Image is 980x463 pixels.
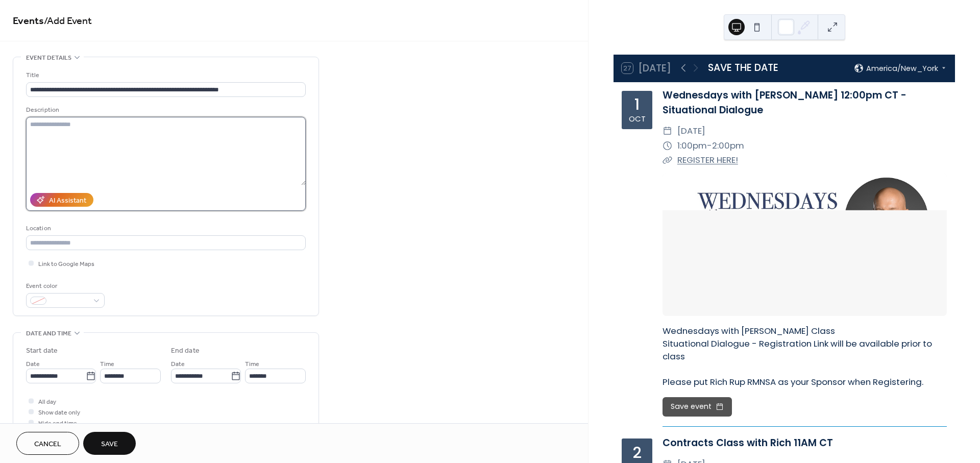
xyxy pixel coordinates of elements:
[38,407,80,418] span: Show date only
[677,124,705,138] span: [DATE]
[100,359,114,370] span: Time
[708,61,778,76] div: SAVE THE DATE
[26,53,71,63] span: Event details
[677,138,707,153] span: 1:00pm
[26,346,58,356] div: Start date
[663,436,833,450] a: Contracts Class with Rich 11AM CT
[712,138,744,153] span: 2:00pm
[49,196,86,206] div: AI Assistant
[83,432,136,455] button: Save
[26,359,40,370] span: Date
[171,346,200,356] div: End date
[16,432,79,455] button: Cancel
[26,223,304,234] div: Location
[38,259,94,270] span: Link to Google Maps
[34,439,61,450] span: Cancel
[26,105,304,115] div: Description
[663,138,672,153] div: ​
[101,439,118,450] span: Save
[663,124,672,138] div: ​
[629,115,646,123] div: Oct
[632,445,642,460] div: 2
[677,154,738,166] a: REGISTER HERE!
[38,418,77,429] span: Hide end time
[866,65,938,72] span: America/New_York
[663,153,672,167] div: ​
[38,397,56,407] span: All day
[245,359,259,370] span: Time
[44,11,92,31] span: / Add Event
[26,70,304,81] div: Title
[171,359,185,370] span: Date
[634,97,640,112] div: 1
[707,138,712,153] span: -
[663,397,732,417] button: Save event
[663,88,906,117] a: Wednesdays with [PERSON_NAME] 12:00pm CT - Situational Dialogue
[26,328,71,339] span: Date and time
[30,193,93,207] button: AI Assistant
[26,281,103,291] div: Event color
[13,11,44,31] a: Events
[663,325,947,389] div: Wednesdays with [PERSON_NAME] Class Situational Dialogue - Registration Link will be available pr...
